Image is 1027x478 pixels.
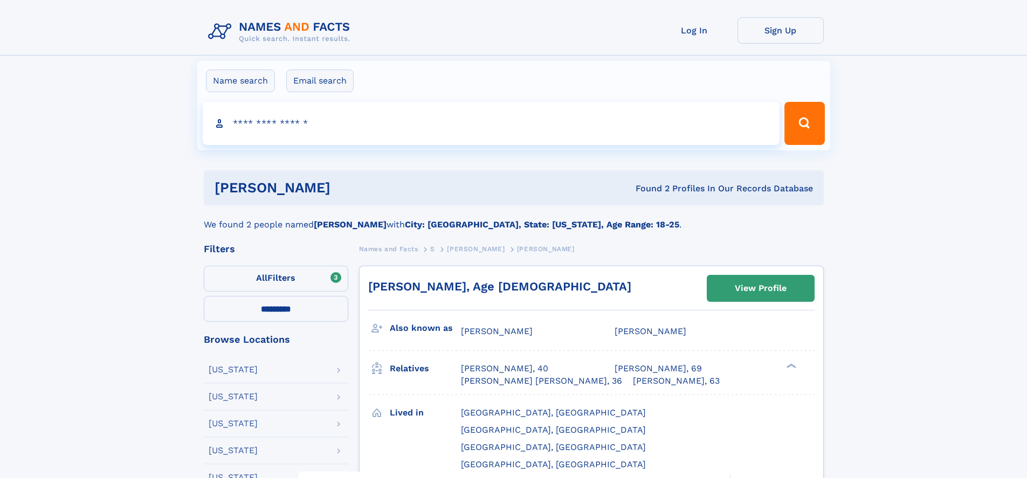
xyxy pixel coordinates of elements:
img: Logo Names and Facts [204,17,359,46]
h1: [PERSON_NAME] [215,181,483,195]
b: [PERSON_NAME] [314,219,387,230]
div: [US_STATE] [209,446,258,455]
b: City: [GEOGRAPHIC_DATA], State: [US_STATE], Age Range: 18-25 [405,219,679,230]
span: [PERSON_NAME] [461,326,533,336]
span: [GEOGRAPHIC_DATA], [GEOGRAPHIC_DATA] [461,442,646,452]
span: All [256,273,267,283]
label: Email search [286,70,354,92]
a: Sign Up [737,17,824,44]
h3: Lived in [390,404,461,422]
div: [US_STATE] [209,419,258,428]
span: [GEOGRAPHIC_DATA], [GEOGRAPHIC_DATA] [461,407,646,418]
a: [PERSON_NAME] [PERSON_NAME], 36 [461,375,622,387]
a: [PERSON_NAME], Age [DEMOGRAPHIC_DATA] [368,280,631,293]
a: [PERSON_NAME], 69 [615,363,702,375]
div: [US_STATE] [209,392,258,401]
span: [GEOGRAPHIC_DATA], [GEOGRAPHIC_DATA] [461,459,646,469]
a: [PERSON_NAME], 40 [461,363,548,375]
a: [PERSON_NAME] [447,242,505,255]
div: ❯ [784,363,797,370]
h3: Also known as [390,319,461,337]
span: [GEOGRAPHIC_DATA], [GEOGRAPHIC_DATA] [461,425,646,435]
span: [PERSON_NAME] [517,245,575,253]
input: search input [203,102,780,145]
div: Filters [204,244,348,254]
div: View Profile [735,276,787,301]
div: [US_STATE] [209,365,258,374]
span: S [430,245,435,253]
label: Name search [206,70,275,92]
a: Names and Facts [359,242,418,255]
a: S [430,242,435,255]
div: We found 2 people named with . [204,205,824,231]
label: Filters [204,266,348,292]
a: View Profile [707,275,814,301]
h3: Relatives [390,359,461,378]
button: Search Button [784,102,824,145]
a: Log In [651,17,737,44]
a: [PERSON_NAME], 63 [633,375,720,387]
span: [PERSON_NAME] [615,326,686,336]
div: Found 2 Profiles In Our Records Database [483,183,813,195]
span: [PERSON_NAME] [447,245,505,253]
div: Browse Locations [204,335,348,344]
